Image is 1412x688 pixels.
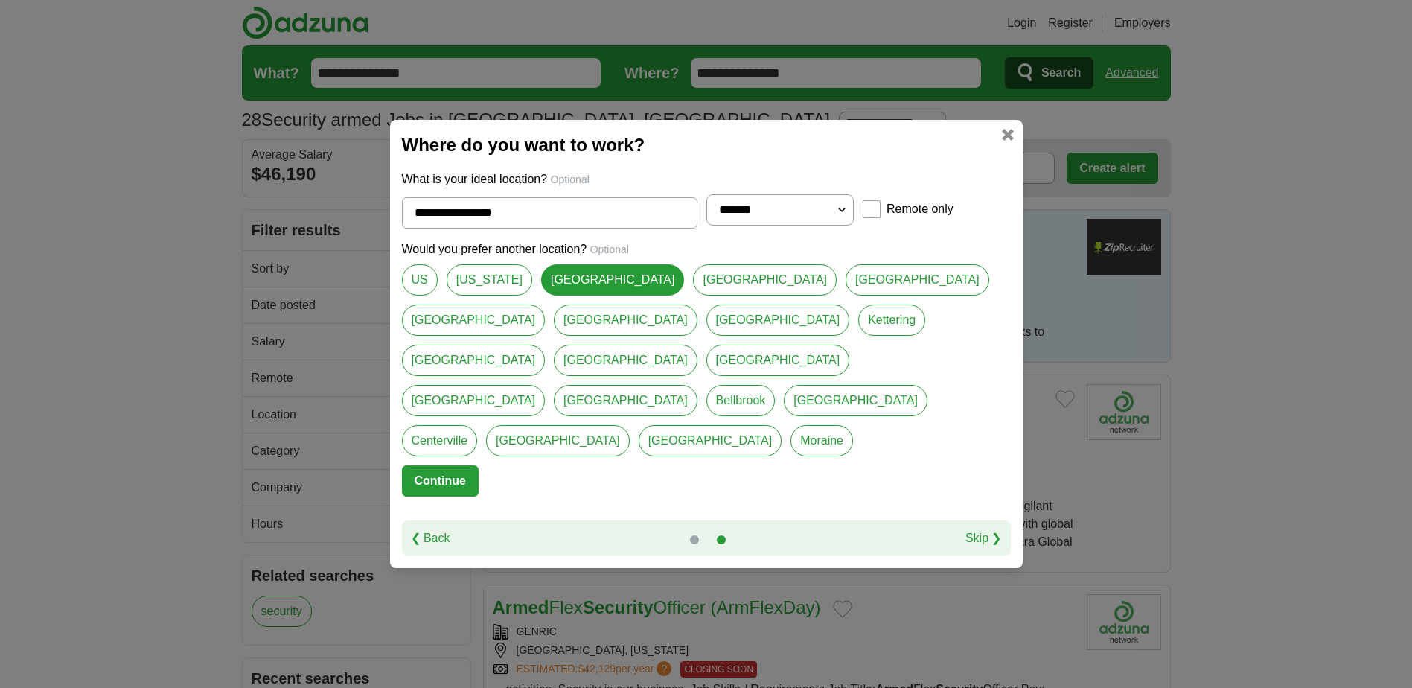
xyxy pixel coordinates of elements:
[402,345,546,376] a: [GEOGRAPHIC_DATA]
[551,173,590,185] span: Optional
[554,345,697,376] a: [GEOGRAPHIC_DATA]
[706,345,850,376] a: [GEOGRAPHIC_DATA]
[784,385,927,416] a: [GEOGRAPHIC_DATA]
[693,264,837,296] a: [GEOGRAPHIC_DATA]
[706,385,776,416] a: Bellbrook
[790,425,853,456] a: Moraine
[639,425,782,456] a: [GEOGRAPHIC_DATA]
[402,171,1011,188] p: What is your ideal location?
[965,529,1002,547] a: Skip ❯
[447,264,532,296] a: [US_STATE]
[402,385,546,416] a: [GEOGRAPHIC_DATA]
[411,529,450,547] a: ❮ Back
[706,305,850,336] a: [GEOGRAPHIC_DATA]
[887,200,953,218] label: Remote only
[846,264,989,296] a: [GEOGRAPHIC_DATA]
[541,264,685,296] a: [GEOGRAPHIC_DATA]
[402,425,478,456] a: Centerville
[402,465,479,497] button: Continue
[590,243,629,255] span: Optional
[402,132,1011,159] h2: Where do you want to work?
[402,241,1011,258] p: Would you prefer another location?
[554,385,697,416] a: [GEOGRAPHIC_DATA]
[402,305,546,336] a: [GEOGRAPHIC_DATA]
[554,305,697,336] a: [GEOGRAPHIC_DATA]
[486,425,630,456] a: [GEOGRAPHIC_DATA]
[402,264,438,296] a: US
[858,305,925,336] a: Kettering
